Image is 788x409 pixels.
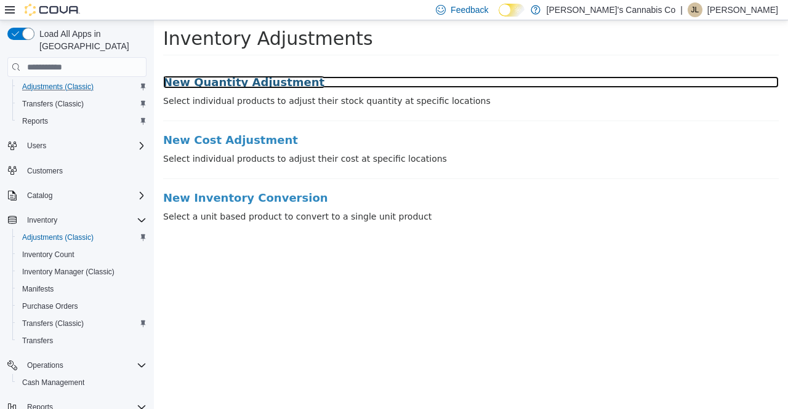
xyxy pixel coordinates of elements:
span: Transfers (Classic) [17,97,147,111]
span: Feedback [451,4,488,16]
a: Transfers (Classic) [17,97,89,111]
span: Load All Apps in [GEOGRAPHIC_DATA] [34,28,147,52]
a: Adjustments (Classic) [17,79,98,94]
p: Select a unit based product to convert to a single unit product [9,190,625,203]
span: Users [27,141,46,151]
a: Reports [17,114,53,129]
span: Purchase Orders [22,301,78,311]
button: Reports [12,113,151,130]
span: Inventory Count [17,247,147,262]
span: Adjustments (Classic) [22,232,94,242]
span: Reports [17,114,147,129]
a: Adjustments (Classic) [17,230,98,245]
a: New Quantity Adjustment [9,56,625,68]
span: Transfers [22,336,53,346]
button: Catalog [2,187,151,204]
a: Inventory Count [17,247,79,262]
button: Transfers (Classic) [12,95,151,113]
button: Transfers (Classic) [12,315,151,332]
span: Inventory Manager (Classic) [17,264,147,279]
button: Transfers [12,332,151,349]
a: New Cost Adjustment [9,114,625,126]
button: Adjustments (Classic) [12,78,151,95]
span: Adjustments (Classic) [22,82,94,92]
span: Operations [22,358,147,373]
a: Transfers (Classic) [17,316,89,331]
button: Adjustments (Classic) [12,229,151,246]
p: Select individual products to adjust their cost at specific locations [9,132,625,145]
a: Manifests [17,282,58,296]
span: Cash Management [22,378,84,387]
span: Customers [22,163,147,178]
button: Users [2,137,151,154]
a: Transfers [17,333,58,348]
a: New Inventory Conversion [9,172,625,184]
span: Catalog [22,188,147,203]
span: Reports [22,116,48,126]
a: Inventory Manager (Classic) [17,264,119,279]
button: Operations [2,357,151,374]
p: [PERSON_NAME]'s Cannabis Co [547,2,676,17]
button: Operations [22,358,68,373]
span: Inventory Count [22,250,74,260]
p: [PERSON_NAME] [707,2,778,17]
span: Inventory Adjustments [9,7,219,29]
span: Manifests [17,282,147,296]
button: Catalog [22,188,57,203]
span: Adjustments (Classic) [17,230,147,245]
a: Customers [22,164,68,178]
div: Jennifer Lacasse [688,2,702,17]
span: Transfers (Classic) [22,99,84,109]
span: Purchase Orders [17,299,147,314]
button: Inventory [22,213,62,228]
a: Purchase Orders [17,299,83,314]
span: Manifests [22,284,54,294]
span: JL [691,2,699,17]
button: Users [22,138,51,153]
a: Cash Management [17,375,89,390]
p: Select individual products to adjust their stock quantity at specific locations [9,74,625,87]
button: Inventory [2,212,151,229]
span: Inventory Manager (Classic) [22,267,115,277]
button: Inventory Count [12,246,151,263]
p: | [680,2,683,17]
span: Inventory [22,213,147,228]
button: Inventory Manager (Classic) [12,263,151,280]
span: Catalog [27,191,52,201]
span: Inventory [27,215,57,225]
img: Cova [25,4,80,16]
button: Purchase Orders [12,298,151,315]
button: Cash Management [12,374,151,391]
button: Customers [2,162,151,180]
button: Manifests [12,280,151,298]
span: Users [22,138,147,153]
span: Operations [27,360,63,370]
span: Customers [27,166,63,176]
span: Transfers (Classic) [22,319,84,328]
span: Transfers (Classic) [17,316,147,331]
span: Adjustments (Classic) [17,79,147,94]
span: Transfers [17,333,147,348]
input: Dark Mode [499,4,525,17]
span: Cash Management [17,375,147,390]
